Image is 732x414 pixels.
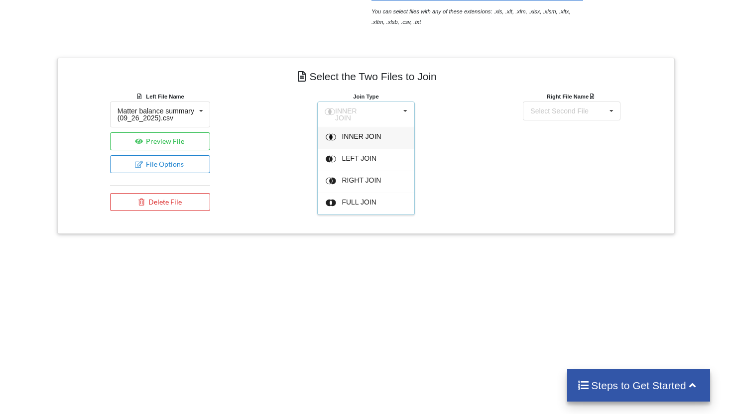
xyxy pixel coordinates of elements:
b: Right File Name [547,94,597,100]
div: Matter balance summary (09_26_2025).csv [118,107,195,121]
i: You can select files with any of these extensions: .xls, .xlt, .xlm, .xlsx, .xlsm, .xltx, .xltm, ... [371,8,571,25]
button: File Options [110,155,211,173]
h4: Select the Two Files to Join [65,65,667,88]
button: Preview File [110,132,211,150]
button: Delete File [110,193,211,211]
span: RIGHT JOIN [342,176,381,184]
h4: Steps to Get Started [577,379,700,392]
span: INNER JOIN [342,132,381,140]
b: Left File Name [146,94,184,100]
b: Join Type [353,94,378,100]
span: LEFT JOIN [342,154,376,162]
span: FULL JOIN [342,198,376,206]
span: INNER JOIN [335,107,357,122]
div: Select Second File [530,107,589,114]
